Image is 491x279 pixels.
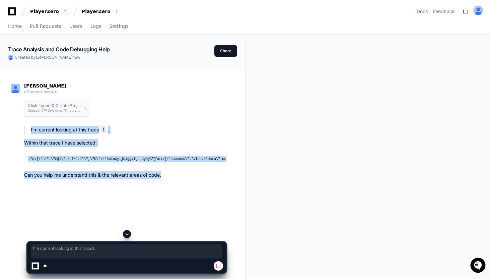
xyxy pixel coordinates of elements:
img: ALV-UjVcatvuIE3Ry8vbS9jTwWSCDSui9a-KCMAzof9oLoUoPIJpWA8kMXHdAIcIkQmvFwXZGxSVbioKmBNr7v50-UrkRVwdj... [8,55,13,60]
a: Home [8,19,22,34]
iframe: Open customer support [470,257,488,275]
span: Created by [15,55,80,60]
app-text-character-animate: Trace Analysis and Code Debugging Help [8,46,110,53]
span: \" [90,157,94,161]
a: Logs [90,19,101,34]
button: Click Import & Create ProjectSupport CIP Software 10 hours ago1 [24,100,89,117]
span: [PERSON_NAME] [24,83,66,89]
span: \" [204,157,208,161]
span: Settings [109,24,128,28]
span: \" [84,157,88,161]
span: \" [61,157,65,161]
span: I'm current looking at this trace1. Within that trace I have selected: : "0:{\"a\":\"$@1\",\"f\":... [33,246,220,257]
span: 1 [84,106,86,111]
p: I'm current looking at this trace . [31,126,226,134]
span: "0:{ a : $@1 , f : , b : 5wEuCyijC1ggYigdLcyEy } 1:{ success :false, data :null, error : An error... [30,157,404,161]
span: \" [39,157,43,161]
span: a few seconds ago [24,89,58,94]
img: ALV-UjVcatvuIE3Ry8vbS9jTwWSCDSui9a-KCMAzof9oLoUoPIJpWA8kMXHdAIcIkQmvFwXZGxSVbioKmBNr7v50-UrkRVwdj... [474,6,483,15]
span: \" [150,157,154,161]
a: Pull Requests [30,19,61,34]
button: Share [214,45,237,57]
div: Welcome [7,27,122,38]
div: PlayerZero [82,8,111,15]
div: We're offline, we'll be back soon [23,57,87,62]
span: Logs [90,24,101,28]
span: @ [36,55,40,60]
span: \" [166,157,170,161]
h1: Click Import & Create Project [28,104,81,108]
span: \" [51,157,55,161]
span: \" [216,157,220,161]
img: ALV-UjVcatvuIE3Ry8vbS9jTwWSCDSui9a-KCMAzof9oLoUoPIJpWA8kMXHdAIcIkQmvFwXZGxSVbioKmBNr7v50-UrkRVwdj... [11,84,20,93]
a: Users [69,19,82,34]
a: Settings [109,19,128,34]
button: PlayerZero [79,5,122,17]
span: Pull Requests [30,24,61,28]
button: Feedback [433,8,455,15]
span: \" [96,157,100,161]
img: 1736555170064-99ba0984-63c1-480f-8ee9-699278ef63ed [7,50,19,62]
a: Docs [417,8,428,15]
span: \" [80,157,84,161]
span: \" [67,157,71,161]
span: Support CIP Software 10 hours ago [28,108,83,112]
span: Pylon [67,70,81,75]
button: Start new chat [114,52,122,60]
p: Within that trace I have selected: [24,139,226,147]
span: 1 [100,126,107,133]
div: PlayerZero [30,8,59,15]
button: PlayerZero [27,5,70,17]
span: \" [45,157,49,161]
span: \n [156,157,160,161]
p: Can you help me understand this & the relevant areas of code. [24,171,226,179]
a: Powered byPylon [47,70,81,75]
span: [PERSON_NAME] [40,55,72,60]
img: PlayerZero [7,7,20,20]
span: Home [8,24,22,28]
span: \" [102,157,107,161]
div: Start new chat [23,50,110,57]
span: \" [74,157,78,161]
div: : [28,156,222,162]
span: now [72,55,80,60]
span: Users [69,24,82,28]
span: \" [185,157,189,161]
